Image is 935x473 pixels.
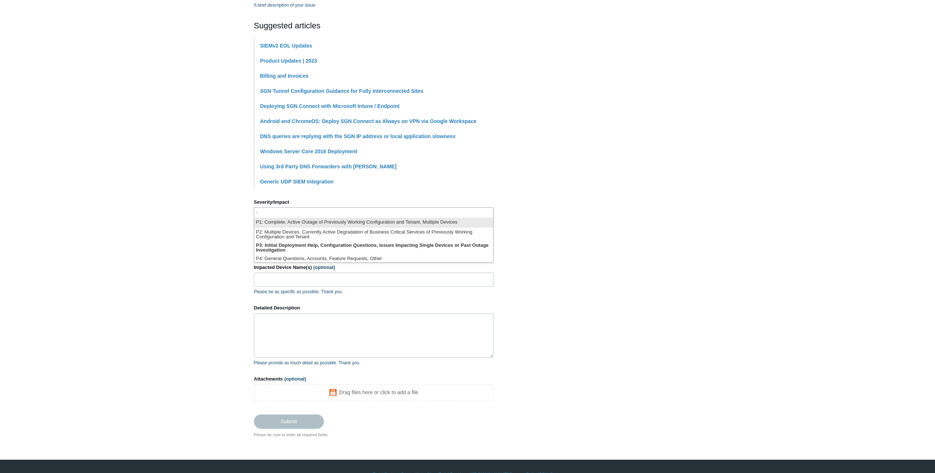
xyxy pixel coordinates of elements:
[260,73,308,79] a: Billing and Invoices
[254,432,493,438] div: Please be sure to enter all required fields.
[254,360,493,366] p: Please provide as much detail as possible. Thank you.
[260,133,456,139] a: DNS queries are replying with the SGN IP address or local application slowness
[260,88,423,94] a: SGN Tunnel Configuration Guidance for Fully Interconnected Sites
[254,304,493,312] label: Detailed Description
[254,288,493,295] p: Please be as specific as possible. Thank you.
[254,208,493,218] li: -
[254,2,493,8] p: A brief description of your issue.
[254,228,493,241] li: P2: Multiple Devices, Currently Active Degradation of Business Critical Services of Previously Wo...
[254,20,493,32] h2: Suggested articles
[260,179,334,185] a: Generic UDP SIEM Integration
[254,414,324,428] input: Submit
[254,254,493,264] li: P4: General Questions, Accounts, Feature Requests, Other
[254,375,493,383] label: Attachments
[254,241,493,254] li: P3: Initial Deployment Help, Configuration Questions, Issues Impacting Single Devices or Past Out...
[260,118,477,124] a: Android and ChromeOS: Deploy SGN Connect as Always on VPN via Google Workspace
[260,164,397,169] a: Using 3rd Party DNS Forwarders with [PERSON_NAME]
[254,199,493,206] label: Severity/Impact
[254,218,493,228] li: P1: Complete, Active Outage of Previously Working Configuration and Tenant, Multiple Devices
[260,58,317,64] a: Product Updates | 2023
[254,264,493,271] label: Impacted Device Name(s)
[260,103,400,109] a: Deploying SGN Connect with Microsoft Intune / Endpoint
[313,264,335,270] span: (optional)
[260,43,312,49] a: SIEMv2 EOL Updates
[260,148,357,154] a: Windows Server Core 2016 Deployment
[284,376,306,382] span: (optional)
